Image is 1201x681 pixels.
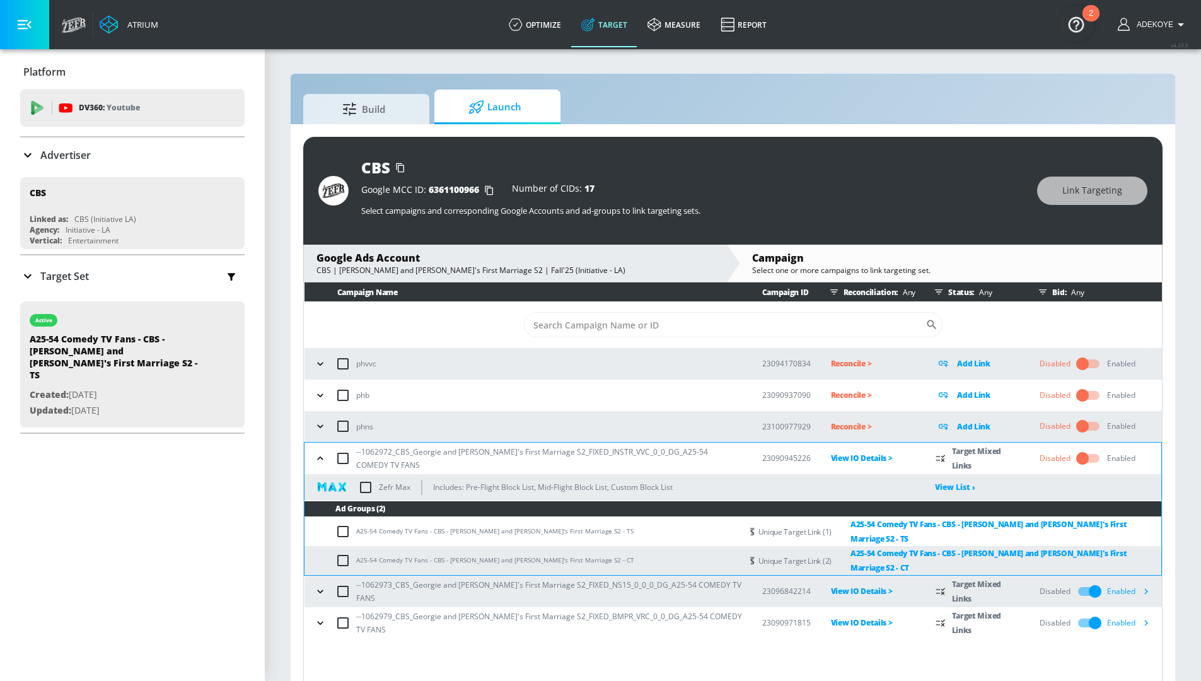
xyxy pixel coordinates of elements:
[1132,20,1173,29] span: login as: adekoye.oladapo@zefr.com
[832,546,1161,575] a: A25-54 Comedy TV Fans - CBS - [PERSON_NAME] and [PERSON_NAME]'s First Marriage S2 - CT
[305,282,742,302] th: Campaign Name
[361,157,390,178] div: CBS
[447,92,543,122] span: Launch
[23,65,66,79] p: Platform
[35,317,52,323] div: active
[1033,282,1155,301] div: Bid:
[20,54,245,90] div: Platform
[752,265,1149,276] div: Select one or more campaigns to link targeting set.
[952,444,1020,473] p: Target Mixed Links
[762,420,811,433] p: 23100977929
[1040,358,1070,370] div: Disabled
[936,356,1019,371] div: Add Link
[356,388,369,402] p: phb
[898,286,915,299] p: Any
[316,265,714,276] div: CBS | [PERSON_NAME] and [PERSON_NAME]'s First Marriage S2 | Fall'25 (Initiative - LA)
[929,282,1019,301] div: Status:
[762,451,811,465] p: 23090945226
[316,94,412,124] span: Build
[1040,390,1070,401] div: Disabled
[758,517,1161,546] div: Unique Target Link (1)
[20,255,245,297] div: Target Set
[1040,421,1070,432] div: Disabled
[107,101,140,114] p: Youtube
[305,501,1161,517] th: Ad Groups (2)
[1040,453,1070,464] div: Disabled
[1107,453,1135,464] div: Enabled
[825,282,916,301] div: Reconciliation:
[831,356,916,371] p: Reconcile >
[356,578,742,605] p: --1062973_CBS_Georgie and [PERSON_NAME]'s First Marriage S2_FIXED_NS15_0_0_0_DG_A25-54 COMEDY TV ...
[974,286,992,299] p: Any
[752,251,1149,265] div: Campaign
[30,388,69,400] span: Created:
[122,19,158,30] div: Atrium
[936,388,1019,402] div: Add Link
[20,301,245,428] div: activeA25-54 Comedy TV Fans - CBS - [PERSON_NAME] and [PERSON_NAME]'s First Marriage S2 - TSCreat...
[1089,13,1093,30] div: 2
[316,251,714,265] div: Google Ads Account
[74,214,136,224] div: CBS (Initiative LA)
[1040,617,1070,629] div: Disabled
[832,517,1161,546] a: A25-54 Comedy TV Fans - CBS - [PERSON_NAME] and [PERSON_NAME]'s First Marriage S2 - TS
[1066,286,1084,299] p: Any
[356,445,742,472] p: --1062972_CBS_Georgie and [PERSON_NAME]'s First Marriage S2_FIXED_INSTR_VVC_0_0_DG_A25-54 COMEDY ...
[831,615,916,630] p: View IO Details >
[711,2,777,47] a: Report
[1040,586,1070,597] div: Disabled
[20,89,245,127] div: DV360: Youtube
[30,404,71,416] span: Updated:
[305,517,741,547] td: A25-54 Comedy TV Fans - CBS - [PERSON_NAME] and [PERSON_NAME]'s First Marriage S2 - TS
[952,577,1020,606] p: Target Mixed Links
[957,388,990,402] p: Add Link
[1107,358,1135,370] div: Enabled
[30,224,59,235] div: Agency:
[1059,6,1094,42] button: Open Resource Center, 2 new notifications
[831,419,916,434] p: Reconcile >
[30,214,68,224] div: Linked as:
[762,616,811,629] p: 23090971815
[936,419,1019,434] div: Add Link
[305,546,741,575] td: A25-54 Comedy TV Fans - CBS - [PERSON_NAME] and [PERSON_NAME]'s First Marriage S2 - CT
[40,148,91,162] p: Advertiser
[957,356,990,371] p: Add Link
[100,15,158,34] a: Atrium
[758,546,1161,575] div: Unique Target Link (2)
[935,482,975,492] a: View List ›
[361,184,499,197] div: Google MCC ID:
[831,388,916,402] p: Reconcile >
[499,2,571,47] a: optimize
[762,585,811,598] p: 23096842214
[30,235,62,246] div: Vertical:
[584,182,595,194] span: 17
[742,282,811,302] th: Campaign ID
[379,480,410,494] p: Zefr Max
[30,387,206,403] p: [DATE]
[1118,17,1188,32] button: Adekoye
[361,205,1024,216] p: Select campaigns and corresponding Google Accounts and ad-groups to link targeting sets.
[68,235,119,246] div: Entertainment
[524,312,925,337] input: Search Campaign Name or ID
[356,357,376,370] p: phvvc
[1107,614,1155,632] div: Enabled
[952,608,1020,637] p: Target Mixed Links
[30,333,206,387] div: A25-54 Comedy TV Fans - CBS - [PERSON_NAME] and [PERSON_NAME]'s First Marriage S2 - TS
[30,403,206,419] p: [DATE]
[304,245,726,282] div: Google Ads AccountCBS | [PERSON_NAME] and [PERSON_NAME]'s First Marriage S2 | Fall'25 (Initiative...
[433,480,673,494] p: Includes: Pre-Flight Block List, Mid-Flight Block List, Custom Block List
[20,137,245,173] div: Advertiser
[356,610,742,636] p: --1062979_CBS_Georgie and [PERSON_NAME]'s First Marriage S2_FIXED_BMPR_VRC_0_0_DG_A25-54 COMEDY T...
[571,2,637,47] a: Target
[762,357,811,370] p: 23094170834
[524,312,943,337] div: Search CID Name or Number
[512,184,595,197] div: Number of CIDs:
[20,177,245,249] div: CBSLinked as:CBS (Initiative LA)Agency:Initiative - LAVertical:Entertainment
[1107,582,1155,601] div: Enabled
[40,269,89,283] p: Target Set
[1171,42,1188,49] span: v 4.33.5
